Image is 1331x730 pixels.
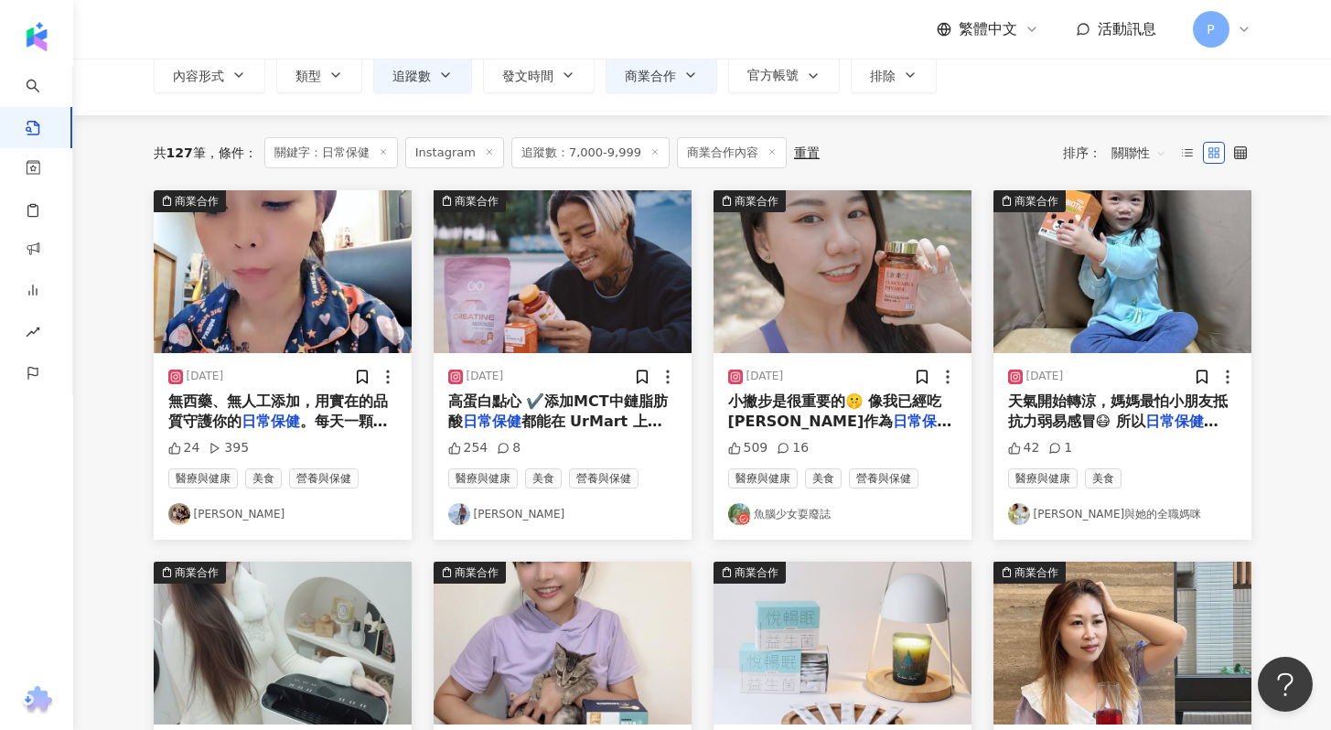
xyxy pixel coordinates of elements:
[728,392,942,430] span: 小撇步是很重要的🤫 像我已經吃[PERSON_NAME]作為
[26,66,62,137] a: search
[511,137,670,168] span: 追蹤數：7,000-9,999
[448,413,662,450] span: 都能在 UrMart 上找到，一
[993,562,1251,725] img: post-image
[735,192,778,210] div: 商業合作
[166,145,193,160] span: 127
[735,564,778,582] div: 商業合作
[728,503,957,525] a: KOL Avatar魚腦少女耍廢誌
[175,192,219,210] div: 商業合作
[154,562,412,725] img: post-image
[893,413,951,430] mark: 日常保健
[993,190,1251,353] img: post-image
[1008,392,1228,430] span: 天氣開始轉涼，媽媽最怕小朋友抵抗力弱易感冒😷 所以
[463,413,521,430] mark: 日常保健
[625,69,676,83] span: 商業合作
[1026,369,1064,384] div: [DATE]
[1258,657,1313,712] iframe: Help Scout Beacon - Open
[1145,413,1218,430] mark: 日常保健
[805,468,842,488] span: 美食
[154,190,412,353] button: 商業合作
[1098,20,1156,38] span: 活動訊息
[728,57,840,93] button: 官方帳號
[175,564,219,582] div: 商業合作
[26,314,40,355] span: rise
[525,468,562,488] span: 美食
[728,468,798,488] span: 醫療與健康
[502,69,553,83] span: 發文時間
[19,686,55,715] img: chrome extension
[851,57,937,93] button: 排除
[173,69,224,83] span: 內容形式
[276,57,362,93] button: 類型
[870,69,896,83] span: 排除
[168,392,388,430] span: 無西藥、無人工添加，用實在的品質守護你的
[209,439,249,457] div: 395
[405,137,504,168] span: Instagram
[168,468,238,488] span: 醫療與健康
[168,503,190,525] img: KOL Avatar
[1085,468,1122,488] span: 美食
[993,562,1251,725] button: 商業合作
[245,468,282,488] span: 美食
[448,468,518,488] span: 醫療與健康
[747,68,799,82] span: 官方帳號
[1008,503,1237,525] a: KOL Avatar[PERSON_NAME]與她的全職媽咪
[746,369,784,384] div: [DATE]
[455,192,499,210] div: 商業合作
[1008,439,1040,457] div: 42
[497,439,521,457] div: 8
[434,190,692,353] button: 商業合作
[728,503,750,525] img: KOL Avatar
[154,190,412,353] img: post-image
[606,57,717,93] button: 商業合作
[959,19,1017,39] span: 繁體中文
[448,503,470,525] img: KOL Avatar
[168,503,397,525] a: KOL Avatar[PERSON_NAME]
[849,468,918,488] span: 營養與保健
[483,57,595,93] button: 發文時間
[448,439,488,457] div: 254
[993,190,1251,353] button: 商業合作
[206,145,257,160] span: 條件 ：
[1111,138,1166,167] span: 關聯性
[1207,19,1214,39] span: P
[434,562,692,725] button: 商業合作
[677,137,787,168] span: 商業合作內容
[434,562,692,725] img: post-image
[455,564,499,582] div: 商業合作
[1008,503,1030,525] img: KOL Avatar
[1048,439,1072,457] div: 1
[1063,138,1176,167] div: 排序：
[289,468,359,488] span: 營養與保健
[154,145,206,160] div: 共 筆
[467,369,504,384] div: [DATE]
[1008,468,1078,488] span: 醫療與健康
[777,439,809,457] div: 16
[168,439,200,457] div: 24
[569,468,639,488] span: 營養與保健
[1014,192,1058,210] div: 商業合作
[264,137,398,168] span: 關鍵字：日常保健
[295,69,321,83] span: 類型
[728,439,768,457] div: 509
[714,562,971,725] button: 商業合作
[154,562,412,725] button: 商業合作
[154,57,265,93] button: 內容形式
[714,562,971,725] img: post-image
[1014,564,1058,582] div: 商業合作
[187,369,224,384] div: [DATE]
[448,503,677,525] a: KOL Avatar[PERSON_NAME]
[373,57,472,93] button: 追蹤數
[22,22,51,51] img: logo icon
[448,392,668,430] span: 高蛋白點心 ✔️添加MCT中鏈脂肪酸
[714,190,971,353] img: post-image
[794,145,820,160] div: 重置
[392,69,431,83] span: 追蹤數
[242,413,300,430] mark: 日常保健
[434,190,692,353] img: post-image
[714,190,971,353] button: 商業合作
